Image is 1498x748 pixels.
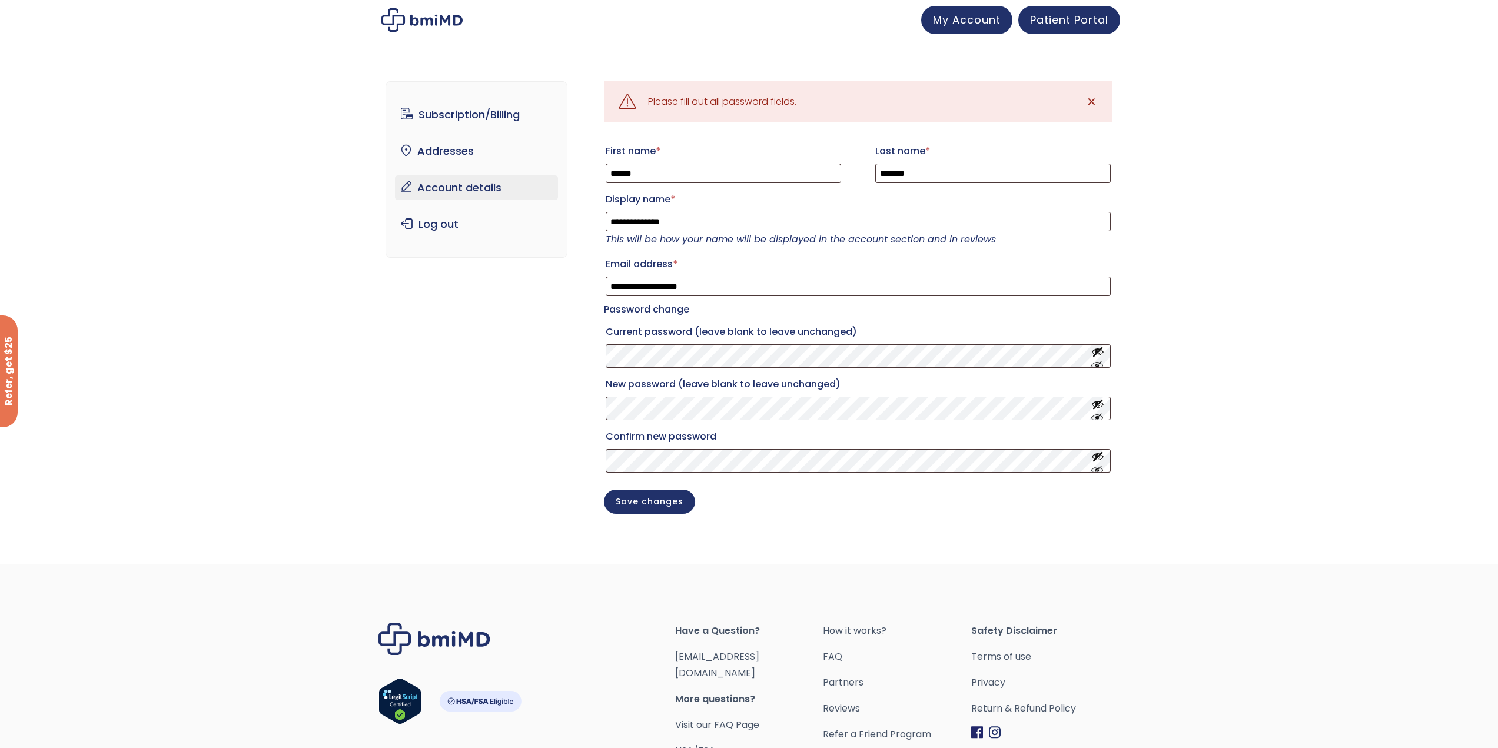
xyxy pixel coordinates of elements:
[971,674,1120,691] a: Privacy
[648,94,796,110] div: Please fill out all password fields.
[381,8,463,32] img: My account
[606,427,1111,446] label: Confirm new password
[604,490,695,514] button: Save changes
[1087,94,1097,110] span: ✕
[971,649,1120,665] a: Terms of use
[378,623,490,655] img: Brand Logo
[606,375,1111,394] label: New password (leave blank to leave unchanged)
[1030,12,1108,27] span: Patient Portal
[606,232,996,246] em: This will be how your name will be displayed in the account section and in reviews
[606,142,841,161] label: First name
[675,691,823,707] span: More questions?
[1018,6,1120,34] a: Patient Portal
[439,691,522,712] img: HSA-FSA
[823,674,971,691] a: Partners
[971,726,983,739] img: Facebook
[971,700,1120,717] a: Return & Refund Policy
[823,649,971,665] a: FAQ
[1091,398,1104,420] button: Show password
[378,678,421,724] img: Verify Approval for www.bmimd.com
[395,102,558,127] a: Subscription/Billing
[395,175,558,200] a: Account details
[675,650,759,680] a: [EMAIL_ADDRESS][DOMAIN_NAME]
[875,142,1111,161] label: Last name
[1091,450,1104,472] button: Show password
[823,726,971,743] a: Refer a Friend Program
[823,623,971,639] a: How it works?
[989,726,1001,739] img: Instagram
[378,678,421,730] a: Verify LegitScript Approval for www.bmimd.com
[1080,90,1104,114] a: ✕
[675,623,823,639] span: Have a Question?
[823,700,971,717] a: Reviews
[921,6,1012,34] a: My Account
[386,81,567,258] nav: Account pages
[933,12,1001,27] span: My Account
[1091,345,1104,367] button: Show password
[395,212,558,237] a: Log out
[395,139,558,164] a: Addresses
[971,623,1120,639] span: Safety Disclaimer
[604,301,689,318] legend: Password change
[675,718,759,732] a: Visit our FAQ Page
[606,190,1111,209] label: Display name
[606,255,1111,274] label: Email address
[606,323,1111,341] label: Current password (leave blank to leave unchanged)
